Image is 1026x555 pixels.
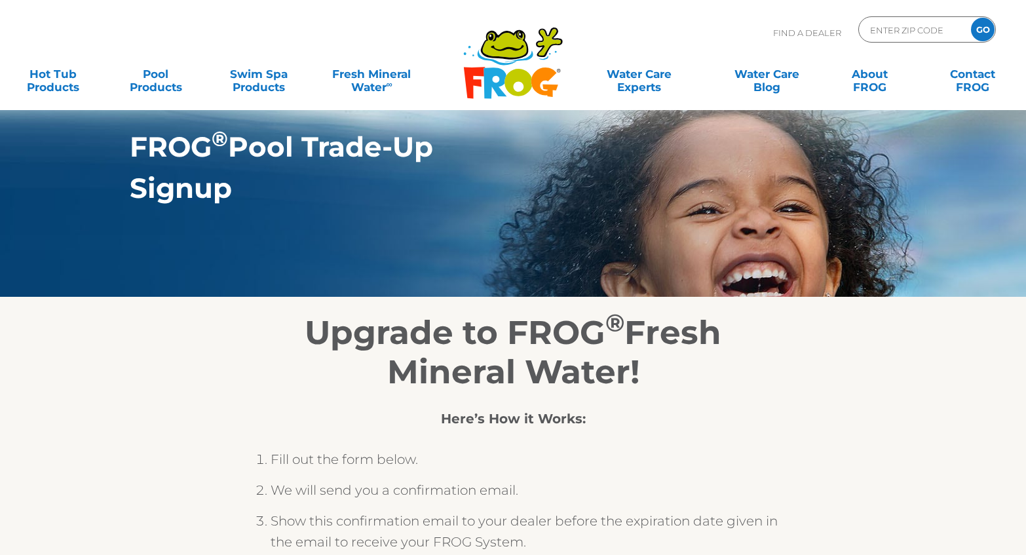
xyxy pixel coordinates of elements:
[830,61,910,87] a: AboutFROG
[244,313,782,392] h2: Upgrade to FROG Fresh Mineral Water!
[727,61,807,87] a: Water CareBlog
[387,79,392,89] sup: ∞
[575,61,704,87] a: Water CareExperts
[971,18,995,41] input: GO
[933,61,1013,87] a: ContactFROG
[441,411,586,427] strong: Here’s How it Works:
[869,20,957,39] input: Zip Code Form
[212,126,228,151] sup: ®
[13,61,93,87] a: Hot TubProducts
[773,16,841,49] p: Find A Dealer
[130,131,835,163] h1: FROG Pool Trade-Up
[271,449,782,480] li: Fill out the form below.
[130,172,835,204] h1: Signup
[271,480,782,510] li: We will send you a confirmation email.
[605,308,624,337] sup: ®
[219,61,299,87] a: Swim SpaProducts
[116,61,196,87] a: PoolProducts
[322,61,422,87] a: Fresh MineralWater∞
